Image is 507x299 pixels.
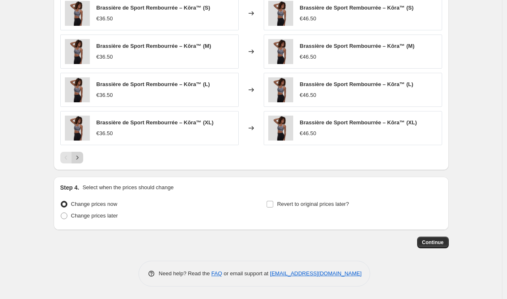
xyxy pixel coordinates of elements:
[72,152,83,163] button: Next
[65,116,90,141] img: 27_80x.png
[60,183,79,192] h2: Step 4.
[300,15,317,23] div: €46.50
[268,39,293,64] img: 27_80x.png
[300,119,417,126] span: Brassière de Sport Rembourrée – Kōra™ (XL)
[65,1,90,26] img: 27_80x.png
[417,237,449,248] button: Continue
[300,81,413,87] span: Brassière de Sport Rembourrée – Kōra™ (L)
[300,91,317,99] div: €46.50
[300,5,414,11] span: Brassière de Sport Rembourrée – Kōra™ (S)
[268,77,293,102] img: 27_80x.png
[60,152,83,163] nav: Pagination
[159,270,212,277] span: Need help? Read the
[71,213,118,219] span: Change prices later
[268,1,293,26] img: 27_80x.png
[96,53,113,61] div: €36.50
[268,116,293,141] img: 27_80x.png
[96,5,210,11] span: Brassière de Sport Rembourrée – Kōra™ (S)
[300,129,317,138] div: €46.50
[300,53,317,61] div: €46.50
[65,39,90,64] img: 27_80x.png
[96,119,214,126] span: Brassière de Sport Rembourrée – Kōra™ (XL)
[300,43,415,49] span: Brassière de Sport Rembourrée – Kōra™ (M)
[277,201,349,207] span: Revert to original prices later?
[96,81,210,87] span: Brassière de Sport Rembourrée – Kōra™ (L)
[96,15,113,23] div: €36.50
[96,91,113,99] div: €36.50
[211,270,222,277] a: FAQ
[422,239,444,246] span: Continue
[71,201,117,207] span: Change prices now
[65,77,90,102] img: 27_80x.png
[82,183,173,192] p: Select when the prices should change
[270,270,361,277] a: [EMAIL_ADDRESS][DOMAIN_NAME]
[96,129,113,138] div: €36.50
[222,270,270,277] span: or email support at
[96,43,211,49] span: Brassière de Sport Rembourrée – Kōra™ (M)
